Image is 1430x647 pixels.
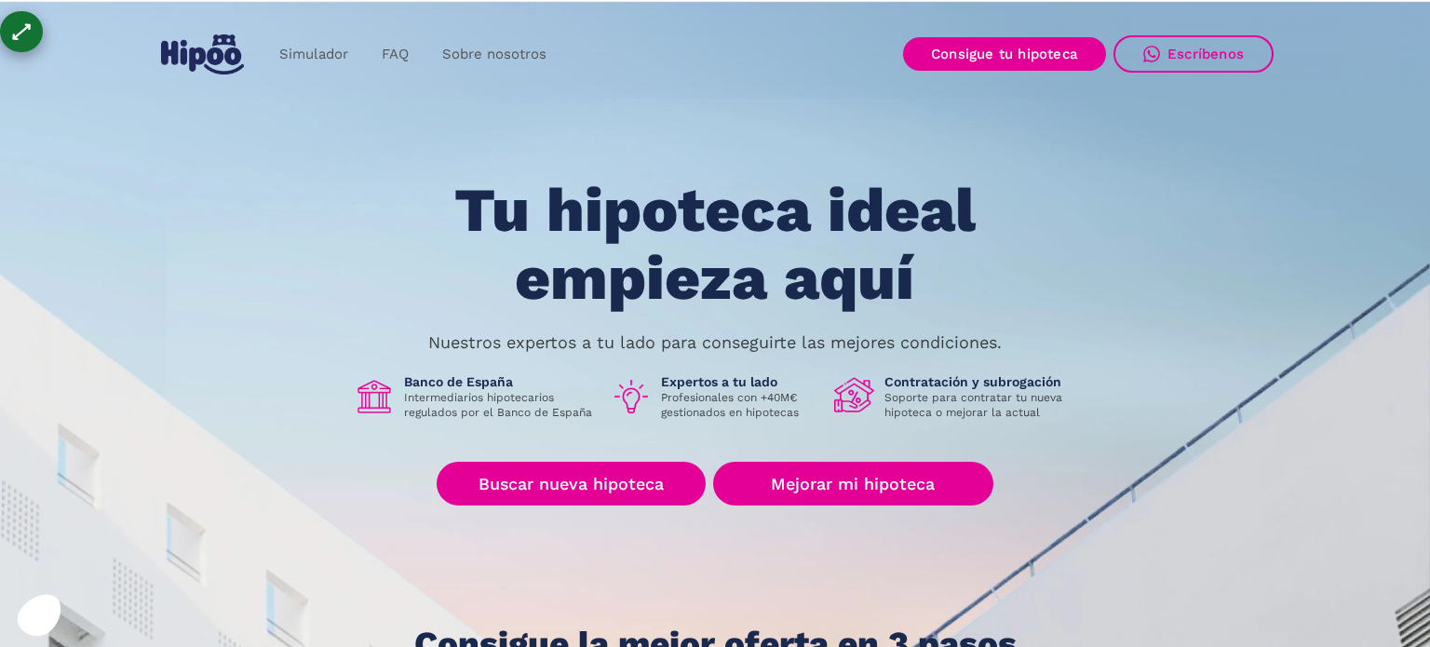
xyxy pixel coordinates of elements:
a: Simulador [263,36,365,73]
a: Consigue tu hipoteca [903,37,1106,71]
h1: Expertos a tu lado [661,373,819,390]
div: Escríbenos [1167,46,1244,62]
a: FAQ [365,36,425,73]
h1: Banco de España [404,373,596,390]
a: Buscar nueva hipoteca [437,462,706,505]
h1: Tu hipoteca ideal empieza aquí [362,177,1068,312]
a: Escríbenos [1113,35,1274,73]
p: Nuestros expertos a tu lado para conseguirte las mejores condiciones. [428,335,1002,350]
a: Mejorar mi hipoteca [713,462,993,505]
p: Profesionales con +40M€ gestionados en hipotecas [661,390,819,420]
a: home [156,27,248,82]
h1: Contratación y subrogación [884,373,1076,390]
div: ⟷ [5,15,38,48]
p: Intermediarios hipotecarios regulados por el Banco de España [404,390,596,420]
p: Soporte para contratar tu nueva hipoteca o mejorar la actual [884,390,1076,420]
a: Sobre nosotros [425,36,563,73]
